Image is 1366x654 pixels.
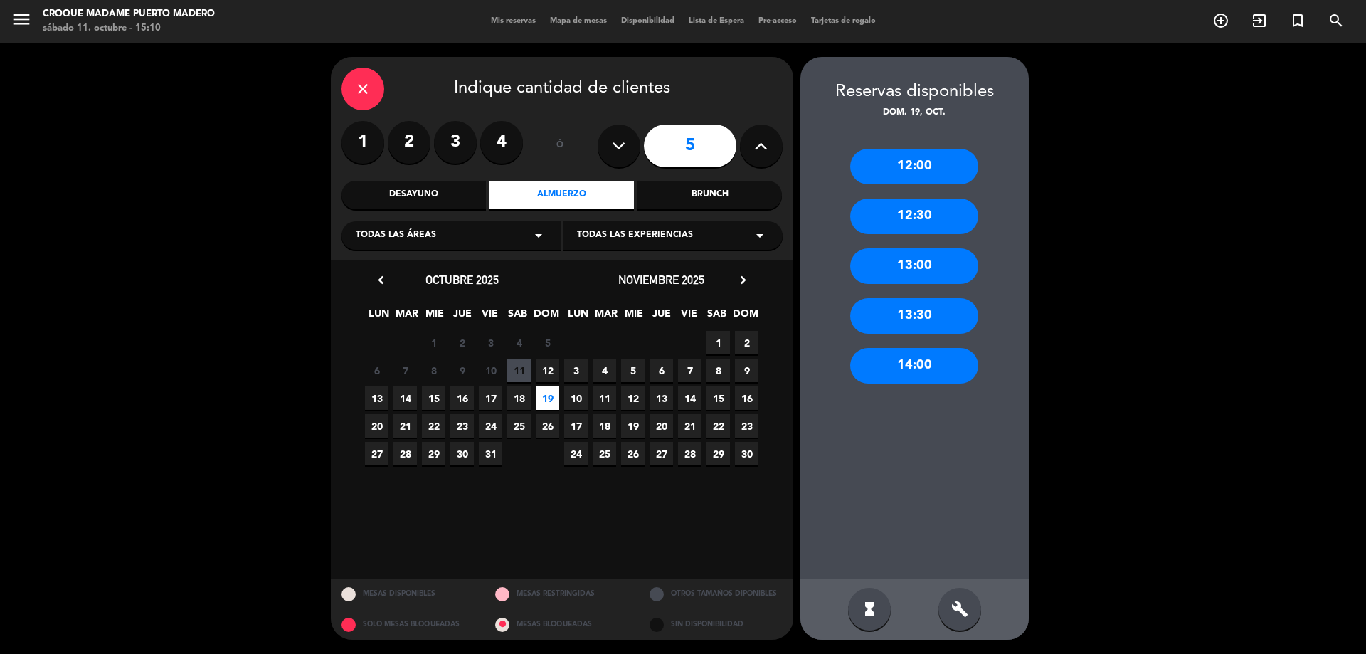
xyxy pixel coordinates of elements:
span: 26 [536,414,559,438]
div: sábado 11. octubre - 15:10 [43,21,215,36]
label: 2 [388,121,430,164]
span: 23 [450,414,474,438]
i: arrow_drop_down [751,227,768,244]
span: 10 [564,386,588,410]
div: 13:00 [850,248,978,284]
span: MAR [594,305,618,329]
span: Mis reservas [484,17,543,25]
span: 11 [507,359,531,382]
button: menu [11,9,32,35]
div: SIN DISPONIBILIDAD [639,609,793,640]
span: VIE [478,305,502,329]
span: Todas las experiencias [577,228,693,243]
span: 17 [564,414,588,438]
span: 30 [450,442,474,465]
div: Desayuno [341,181,486,209]
span: 12 [536,359,559,382]
span: 25 [507,414,531,438]
span: 16 [450,386,474,410]
span: 8 [706,359,730,382]
span: 8 [422,359,445,382]
span: Tarjetas de regalo [804,17,883,25]
i: menu [11,9,32,30]
span: 28 [678,442,701,465]
i: add_circle_outline [1212,12,1229,29]
span: 10 [479,359,502,382]
span: 5 [621,359,645,382]
span: 28 [393,442,417,465]
div: MESAS DISPONIBLES [331,579,485,609]
span: 2 [735,331,758,354]
span: 13 [650,386,673,410]
div: 14:00 [850,348,978,384]
span: 29 [706,442,730,465]
span: 22 [706,414,730,438]
span: 23 [735,414,758,438]
div: 13:30 [850,298,978,334]
span: DOM [733,305,756,329]
label: 1 [341,121,384,164]
div: MESAS BLOQUEADAS [485,609,639,640]
span: 1 [422,331,445,354]
div: Almuerzo [489,181,634,209]
span: Disponibilidad [614,17,682,25]
span: 1 [706,331,730,354]
span: 12 [621,386,645,410]
span: 24 [564,442,588,465]
span: 20 [650,414,673,438]
div: Brunch [637,181,782,209]
span: Mapa de mesas [543,17,614,25]
i: search [1328,12,1345,29]
span: 7 [393,359,417,382]
span: 31 [479,442,502,465]
span: 20 [365,414,388,438]
span: 15 [422,386,445,410]
div: Croque Madame Puerto Madero [43,7,215,21]
span: 7 [678,359,701,382]
span: 29 [422,442,445,465]
span: MIE [622,305,645,329]
span: 21 [393,414,417,438]
span: MAR [395,305,418,329]
span: 6 [650,359,673,382]
i: exit_to_app [1251,12,1268,29]
i: chevron_right [736,273,751,288]
span: 17 [479,386,502,410]
span: Pre-acceso [751,17,804,25]
span: 18 [593,414,616,438]
span: 19 [621,414,645,438]
span: 16 [735,386,758,410]
span: 30 [735,442,758,465]
span: 13 [365,386,388,410]
i: turned_in_not [1289,12,1306,29]
span: 9 [735,359,758,382]
div: 12:30 [850,199,978,234]
i: hourglass_full [861,601,878,618]
span: JUE [650,305,673,329]
span: 14 [678,386,701,410]
div: MESAS RESTRINGIDAS [485,579,639,609]
span: Lista de Espera [682,17,751,25]
div: Indique cantidad de clientes [341,68,783,110]
span: LUN [367,305,391,329]
span: 2 [450,331,474,354]
span: 24 [479,414,502,438]
div: OTROS TAMAÑOS DIPONIBLES [639,579,793,609]
span: SAB [705,305,729,329]
span: noviembre 2025 [618,273,704,287]
div: 12:00 [850,149,978,184]
span: 26 [621,442,645,465]
i: close [354,80,371,97]
span: 18 [507,386,531,410]
i: arrow_drop_down [530,227,547,244]
label: 3 [434,121,477,164]
span: 3 [564,359,588,382]
span: 14 [393,386,417,410]
i: build [951,601,968,618]
span: 15 [706,386,730,410]
span: LUN [566,305,590,329]
span: 27 [365,442,388,465]
span: MIE [423,305,446,329]
div: ó [537,121,583,171]
span: JUE [450,305,474,329]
